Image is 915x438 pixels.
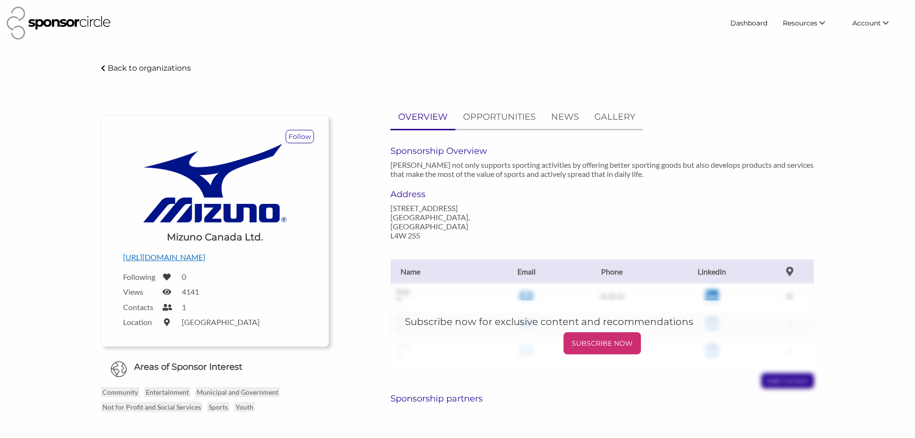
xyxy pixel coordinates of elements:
h6: Areas of Sponsor Interest [94,361,337,373]
h1: Mizuno Canada Ltd. [167,230,263,244]
li: Resources [775,14,845,32]
img: Globe Icon [111,361,127,377]
h6: Address [390,189,522,200]
p: Youth [234,402,255,412]
p: SUBSCRIBE NOW [567,336,637,350]
a: Dashboard [723,14,775,32]
label: Following [123,272,157,281]
p: Back to organizations [108,63,191,73]
p: [PERSON_NAME] not only supports sporting activities by offering better sporting goods but also de... [390,160,814,178]
p: NEWS [551,110,579,124]
h6: Sponsorship Overview [390,146,814,156]
p: L4W 2S5 [390,231,522,240]
span: Account [852,19,881,27]
span: Resources [783,19,817,27]
p: OVERVIEW [398,110,448,124]
img: Logo [143,143,287,223]
th: Email [487,259,566,284]
img: Sponsor Circle Logo [7,7,111,39]
p: Community [101,387,139,397]
th: Linkedin [658,259,765,284]
p: Sports [207,402,229,412]
label: [GEOGRAPHIC_DATA] [182,317,260,326]
p: GALLERY [594,110,635,124]
th: Phone [566,259,658,284]
p: Not for Profit and Social Services [101,402,202,412]
h5: Subscribe now for exclusive content and recommendations [405,315,800,328]
a: SUBSCRIBE NOW [405,332,800,354]
label: 1 [182,302,186,312]
p: [STREET_ADDRESS] [390,203,522,213]
p: OPPORTUNITIES [463,110,536,124]
label: Contacts [123,302,157,312]
label: Views [123,287,157,296]
th: Name [391,259,487,284]
label: 0 [182,272,186,281]
label: 4141 [182,287,199,296]
h6: Sponsorship partners [390,393,814,404]
p: Entertainment [144,387,190,397]
p: [GEOGRAPHIC_DATA], [GEOGRAPHIC_DATA] [390,213,522,231]
p: Follow [286,130,313,143]
li: Account [845,14,908,32]
p: Municipal and Government [195,387,280,397]
p: [URL][DOMAIN_NAME] [123,251,307,263]
label: Location [123,317,157,326]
